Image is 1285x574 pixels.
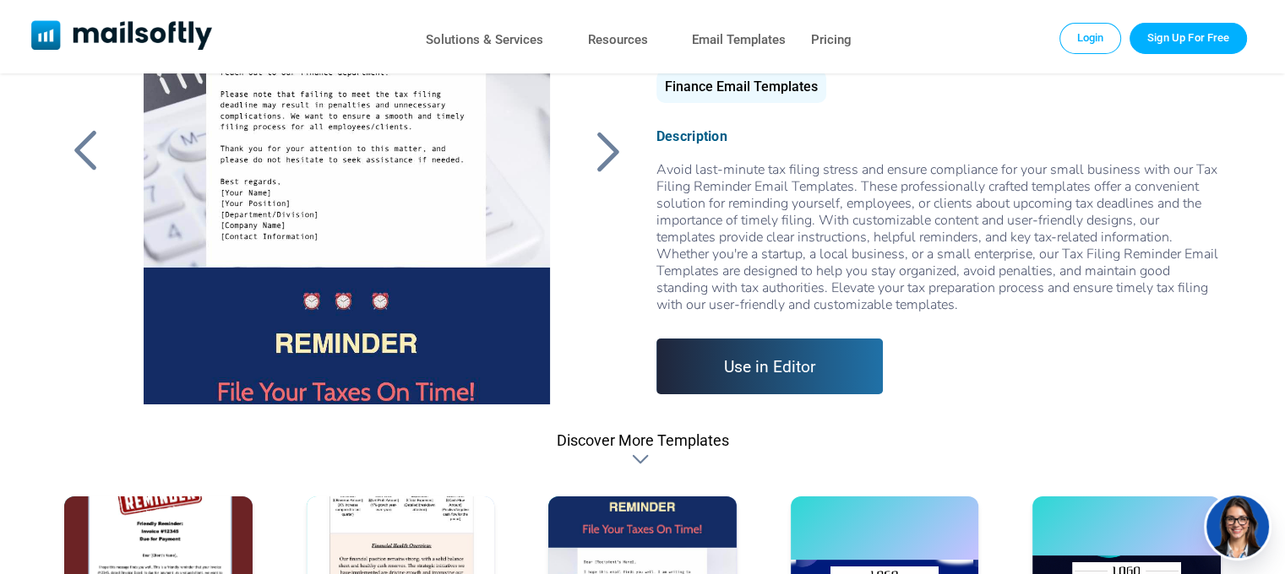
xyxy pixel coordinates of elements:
div: Discover More Templates [556,431,728,449]
div: Description [656,128,1221,144]
div: Finance Email Templates [656,70,826,103]
a: Email Templates [692,28,786,52]
a: Pricing [811,28,852,52]
a: Resources [588,28,648,52]
a: Mailsoftly [31,20,213,53]
a: Finance Email Templates [656,85,826,93]
a: Back [586,129,629,173]
a: Solutions & Services [426,28,543,52]
a: Use in Editor [656,338,884,394]
div: Discover More Templates [632,451,652,468]
a: Back [64,129,106,173]
a: Trial [1130,23,1247,53]
a: Login [1059,23,1122,53]
div: Avoid last-minute tax filing stress and ensure compliance for your small business with our Tax Fi... [656,161,1221,313]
